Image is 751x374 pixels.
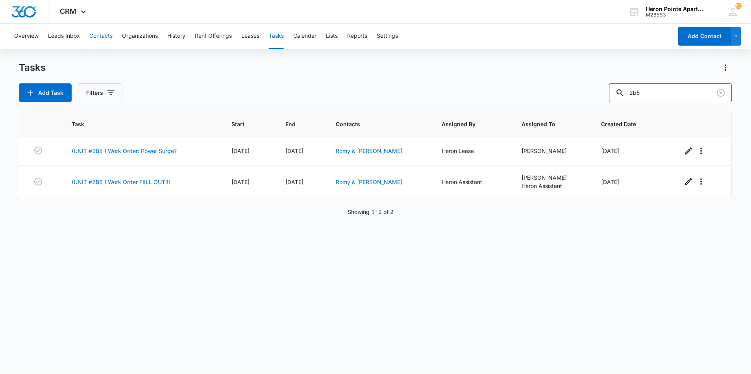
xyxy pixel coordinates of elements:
button: Leases [241,24,259,49]
button: Clear [715,87,727,99]
span: [DATE] [285,147,303,154]
span: [DATE] [231,179,250,185]
div: account id [646,12,704,18]
a: (UNIT #2B5 ) Work Order: Power Surge? [72,147,177,155]
button: Filters [78,83,122,102]
div: Heron Assistant [442,178,503,186]
button: Add Task [19,83,72,102]
span: Start [231,120,255,128]
button: Rent Offerings [195,24,232,49]
p: Showing 1-2 of 2 [348,208,394,216]
span: Created Date [601,120,652,128]
button: Reports [347,24,367,49]
div: Heron Lease [442,147,503,155]
span: Assigned By [442,120,492,128]
span: [DATE] [601,179,620,185]
span: CRM [60,7,77,15]
h1: Tasks [19,62,46,74]
div: [PERSON_NAME] [522,173,583,182]
button: History [167,24,185,49]
div: [PERSON_NAME] [522,147,583,155]
a: Romy & [PERSON_NAME] [336,147,402,154]
button: Add Contact [678,27,731,46]
input: Search Tasks [609,83,732,102]
button: Settings [377,24,398,49]
span: Contacts [336,120,412,128]
span: Task [72,120,201,128]
span: 81 [736,3,742,9]
span: [DATE] [601,147,620,154]
button: Calendar [293,24,316,49]
div: notifications count [736,3,742,9]
span: [DATE] [231,147,250,154]
button: Tasks [269,24,284,49]
span: [DATE] [285,179,303,185]
button: Lists [326,24,338,49]
a: (UNIT #2B5 ) Work Order FIILL OUT!!! [72,178,170,186]
button: Organizations [122,24,158,49]
span: Assigned To [522,120,571,128]
a: Romy & [PERSON_NAME] [336,179,402,185]
button: Leads Inbox [48,24,80,49]
button: Overview [14,24,39,49]
button: Contacts [89,24,113,49]
div: account name [646,6,704,12]
div: Heron Assistant [522,182,583,190]
button: Actions [720,61,732,74]
span: End [285,120,305,128]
